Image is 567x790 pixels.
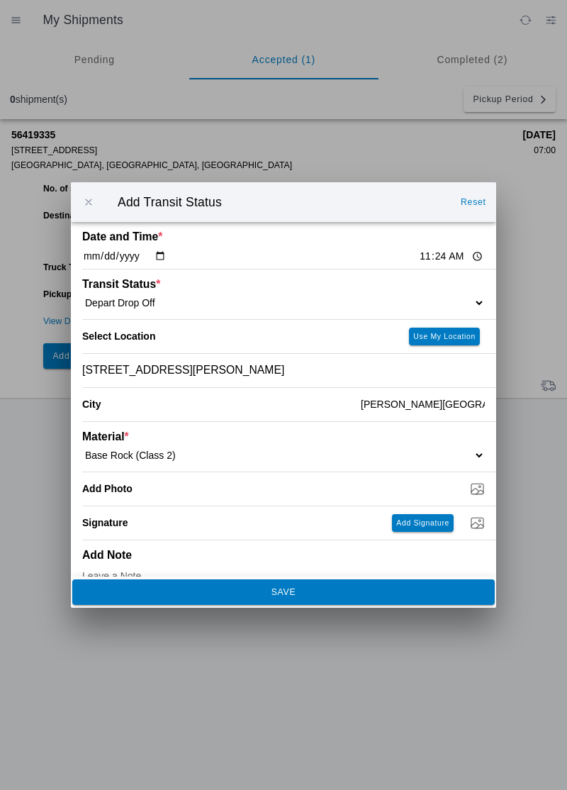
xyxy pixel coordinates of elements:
ion-label: Add Note [82,549,384,562]
ion-button: SAVE [72,579,495,605]
ion-title: Add Transit Status [103,195,454,210]
ion-label: Material [82,430,384,443]
label: Signature [82,517,128,528]
ion-label: City [82,399,349,410]
ion-button: Add Signature [392,514,454,532]
ion-label: Transit Status [82,278,384,291]
ion-label: Date and Time [82,230,384,243]
ion-button: Use My Location [409,328,480,345]
ion-button: Reset [455,191,492,213]
span: [STREET_ADDRESS][PERSON_NAME] [82,364,284,377]
label: Select Location [82,330,155,342]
